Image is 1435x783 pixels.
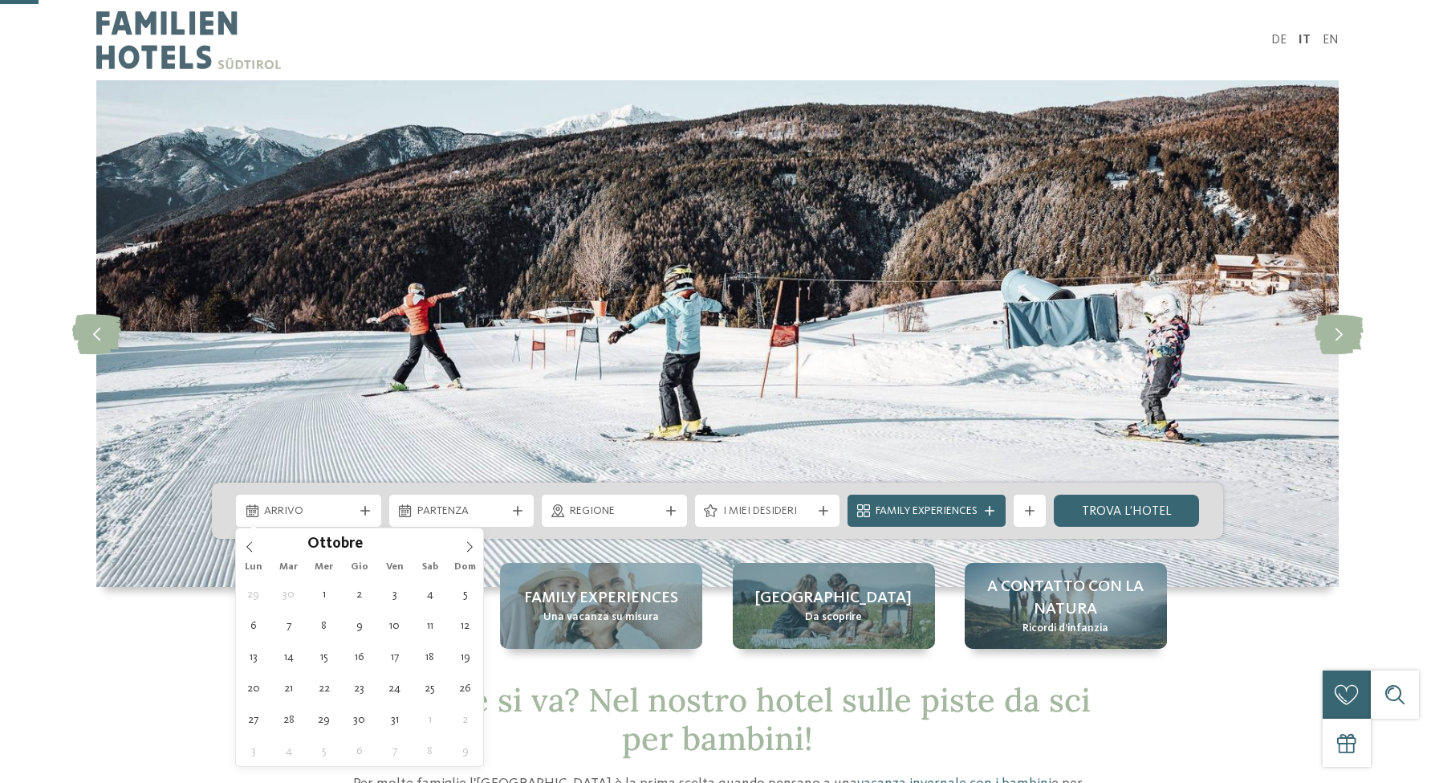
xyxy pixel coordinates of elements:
span: Da scoprire [805,610,862,626]
span: Ottobre 15, 2025 [308,641,339,672]
span: Ottobre 5, 2025 [449,578,481,610]
span: Regione [570,504,659,520]
span: Dov’è che si va? Nel nostro hotel sulle piste da sci per bambini! [344,679,1091,759]
span: Ottobre 13, 2025 [238,641,269,672]
span: Ottobre 23, 2025 [344,672,375,703]
span: Ottobre 14, 2025 [273,641,304,672]
span: Ottobre 18, 2025 [414,641,445,672]
a: Hotel sulle piste da sci per bambini: divertimento senza confini [GEOGRAPHIC_DATA] Da scoprire [733,563,935,649]
span: Ottobre 6, 2025 [238,610,269,641]
span: Ottobre 31, 2025 [379,703,410,735]
span: Ottobre 8, 2025 [308,610,339,641]
span: Una vacanza su misura [543,610,659,626]
a: DE [1271,34,1287,47]
span: Ottobre 17, 2025 [379,641,410,672]
span: Ottobre 1, 2025 [308,578,339,610]
span: Ottobre 26, 2025 [449,672,481,703]
a: EN [1323,34,1339,47]
span: Ottobre 11, 2025 [414,610,445,641]
span: Ottobre 7, 2025 [273,610,304,641]
a: Hotel sulle piste da sci per bambini: divertimento senza confini A contatto con la natura Ricordi... [965,563,1167,649]
img: Hotel sulle piste da sci per bambini: divertimento senza confini [96,80,1339,587]
span: Ottobre [307,537,363,553]
span: Sab [413,562,448,573]
span: Novembre 9, 2025 [449,735,481,766]
span: Ottobre 2, 2025 [344,578,375,610]
span: I miei desideri [723,504,812,520]
a: trova l’hotel [1054,495,1199,527]
span: Ottobre 19, 2025 [449,641,481,672]
span: Ottobre 27, 2025 [238,703,269,735]
span: Ottobre 30, 2025 [344,703,375,735]
span: Novembre 8, 2025 [414,735,445,766]
span: Dom [448,562,483,573]
span: Ottobre 16, 2025 [344,641,375,672]
span: Mer [307,562,342,573]
span: Ottobre 20, 2025 [238,672,269,703]
span: Settembre 29, 2025 [238,578,269,610]
span: Lun [236,562,271,573]
span: Ottobre 3, 2025 [379,578,410,610]
span: Arrivo [264,504,353,520]
span: [GEOGRAPHIC_DATA] [755,587,912,610]
span: Gio [342,562,377,573]
span: Novembre 7, 2025 [379,735,410,766]
span: Mar [271,562,307,573]
span: Novembre 5, 2025 [308,735,339,766]
span: Family experiences [524,587,678,610]
input: Year [363,535,416,552]
span: Settembre 30, 2025 [273,578,304,610]
span: Ottobre 24, 2025 [379,672,410,703]
span: Ottobre 21, 2025 [273,672,304,703]
span: Novembre 1, 2025 [414,703,445,735]
span: Ottobre 28, 2025 [273,703,304,735]
span: Ottobre 10, 2025 [379,610,410,641]
span: Ottobre 4, 2025 [414,578,445,610]
a: Hotel sulle piste da sci per bambini: divertimento senza confini Family experiences Una vacanza s... [500,563,702,649]
span: Family Experiences [876,504,978,520]
span: Ven [377,562,413,573]
span: Novembre 3, 2025 [238,735,269,766]
span: Ottobre 12, 2025 [449,610,481,641]
span: Ottobre 29, 2025 [308,703,339,735]
span: Partenza [417,504,506,520]
span: Novembre 4, 2025 [273,735,304,766]
a: IT [1299,34,1311,47]
span: Novembre 6, 2025 [344,735,375,766]
span: A contatto con la natura [981,576,1151,621]
span: Ottobre 9, 2025 [344,610,375,641]
span: Ottobre 25, 2025 [414,672,445,703]
span: Ricordi d’infanzia [1022,621,1108,637]
span: Ottobre 22, 2025 [308,672,339,703]
span: Novembre 2, 2025 [449,703,481,735]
